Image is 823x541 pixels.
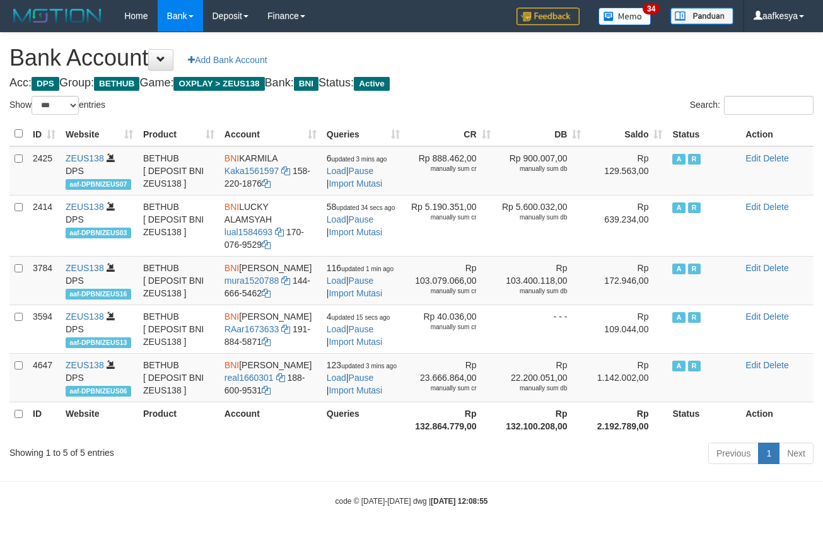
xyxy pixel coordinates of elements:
[138,256,219,305] td: BETHUB [ DEPOSIT BNI ZEUS138 ]
[672,361,685,371] span: Active
[66,153,104,163] a: ZEUS138
[405,146,496,195] td: Rp 888.462,00
[66,337,131,348] span: aaf-DPBNIZEUS13
[28,195,61,256] td: 2414
[225,324,279,334] a: RAar1673633
[501,384,568,393] div: manually sum db
[327,153,387,163] span: 6
[294,77,318,91] span: BNI
[332,156,387,163] span: updated 3 mins ago
[327,166,346,176] a: Load
[327,324,346,334] a: Load
[690,96,814,115] label: Search:
[225,311,239,322] span: BNI
[327,360,397,395] span: | |
[336,497,488,506] small: code © [DATE]-[DATE] dwg |
[327,360,397,370] span: 123
[28,402,61,438] th: ID
[66,311,104,322] a: ZEUS138
[349,166,374,176] a: Pause
[745,202,761,212] a: Edit
[688,361,701,371] span: Running
[517,8,580,25] img: Feedback.jpg
[219,256,322,305] td: [PERSON_NAME] 144-666-5462
[327,373,346,383] a: Load
[225,373,274,383] a: real1660301
[225,166,279,176] a: Kaka1561597
[276,373,285,383] a: Copy real1660301 to clipboard
[262,240,271,250] a: Copy 1700769529 to clipboard
[708,443,759,464] a: Previous
[180,49,275,71] a: Add Bank Account
[61,305,138,353] td: DPS
[410,384,477,393] div: manually sum cr
[9,6,105,25] img: MOTION_logo.png
[327,202,395,237] span: | |
[405,122,496,146] th: CR: activate to sort column ascending
[281,166,290,176] a: Copy Kaka1561597 to clipboard
[688,312,701,323] span: Running
[586,353,667,402] td: Rp 1.142.002,00
[262,178,271,189] a: Copy 1582201876 to clipboard
[667,122,740,146] th: Status
[410,323,477,332] div: manually sum cr
[496,256,587,305] td: Rp 103.400.118,00
[9,77,814,90] h4: Acc: Group: Game: Bank: Status:
[219,195,322,256] td: LUCKY ALAMSYAH 170-076-9529
[219,353,322,402] td: [PERSON_NAME] 188-600-9531
[281,324,290,334] a: Copy RAar1673633 to clipboard
[405,353,496,402] td: Rp 23.666.864,00
[262,385,271,395] a: Copy 1886009531 to clipboard
[138,146,219,195] td: BETHUB [ DEPOSIT BNI ZEUS138 ]
[329,227,382,237] a: Import Mutasi
[66,360,104,370] a: ZEUS138
[327,311,390,347] span: | |
[410,287,477,296] div: manually sum cr
[66,289,131,300] span: aaf-DPBNIZEUS16
[341,363,397,369] span: updated 3 mins ago
[405,256,496,305] td: Rp 103.079.066,00
[138,195,219,256] td: BETHUB [ DEPOSIT BNI ZEUS138 ]
[28,122,61,146] th: ID: activate to sort column ascending
[138,122,219,146] th: Product: activate to sort column ascending
[501,165,568,173] div: manually sum db
[405,195,496,256] td: Rp 5.190.351,00
[688,202,701,213] span: Running
[349,276,374,286] a: Pause
[405,305,496,353] td: Rp 40.036,00
[262,288,271,298] a: Copy 1446665462 to clipboard
[745,311,761,322] a: Edit
[672,264,685,274] span: Active
[354,77,390,91] span: Active
[262,337,271,347] a: Copy 1918845871 to clipboard
[341,265,394,272] span: updated 1 min ago
[745,263,761,273] a: Edit
[410,165,477,173] div: manually sum cr
[672,312,685,323] span: Active
[61,146,138,195] td: DPS
[431,497,487,506] strong: [DATE] 12:08:55
[9,96,105,115] label: Show entries
[327,202,395,212] span: 58
[61,353,138,402] td: DPS
[173,77,264,91] span: OXPLAY > ZEUS138
[329,385,382,395] a: Import Mutasi
[225,263,239,273] span: BNI
[405,402,496,438] th: Rp 132.864.779,00
[219,146,322,195] td: KARMILA 158-220-1876
[32,77,59,91] span: DPS
[281,276,290,286] a: Copy mura1520788 to clipboard
[94,77,139,91] span: BETHUB
[496,305,587,353] td: - - -
[329,337,382,347] a: Import Mutasi
[672,154,685,165] span: Active
[670,8,733,25] img: panduan.png
[496,122,587,146] th: DB: activate to sort column ascending
[763,153,788,163] a: Delete
[740,402,814,438] th: Action
[643,3,660,15] span: 34
[138,402,219,438] th: Product
[501,287,568,296] div: manually sum db
[275,227,284,237] a: Copy lual1584693 to clipboard
[225,276,279,286] a: mura1520788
